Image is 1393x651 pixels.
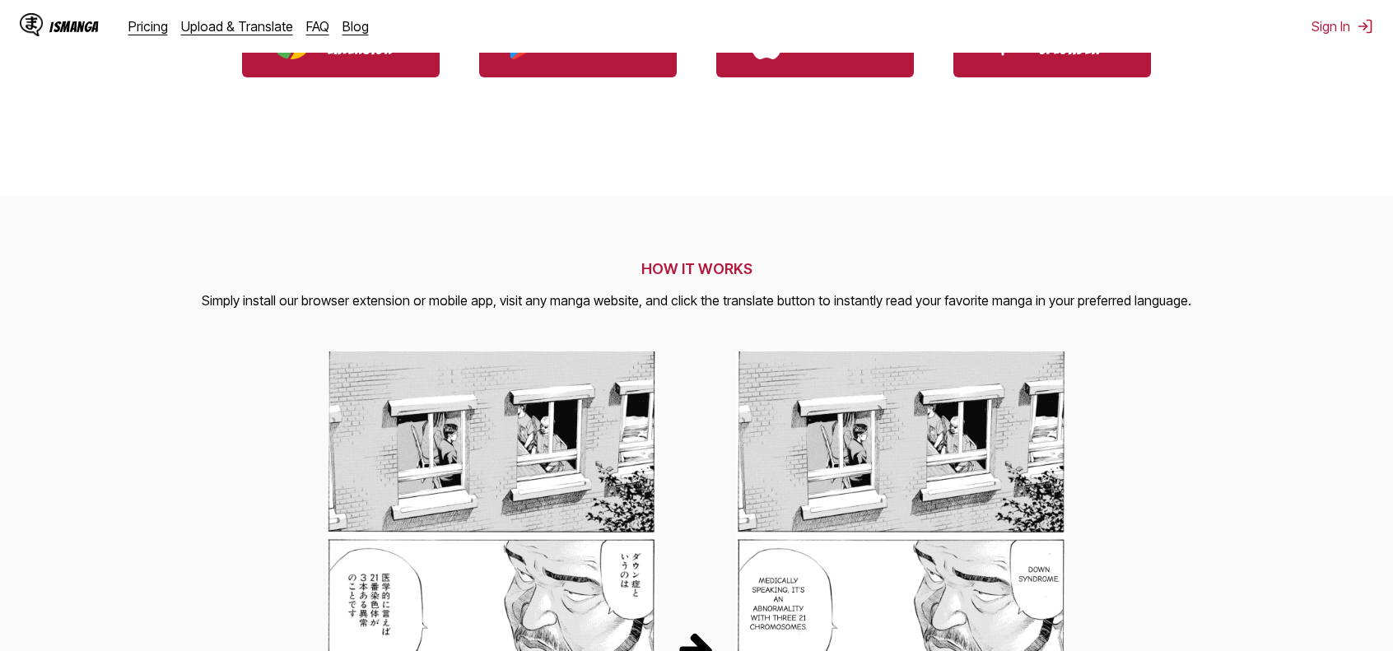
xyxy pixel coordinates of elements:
a: FAQ [306,18,329,35]
button: Sign In [1311,18,1373,35]
p: Simply install our browser extension or mobile app, visit any manga website, and click the transl... [202,291,1191,312]
a: Pricing [128,18,168,35]
a: Blog [342,18,369,35]
img: IsManga Logo [20,13,43,36]
div: IsManga [49,19,99,35]
a: IsManga LogoIsManga [20,13,128,40]
h2: HOW IT WORKS [202,260,1191,277]
img: Sign out [1357,18,1373,35]
a: Upload & Translate [181,18,293,35]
